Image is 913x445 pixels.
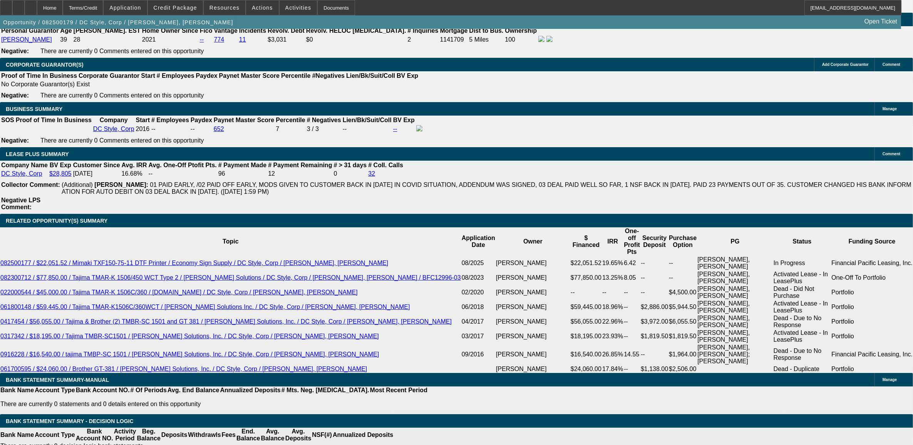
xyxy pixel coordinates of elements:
b: Paynet Master Score [219,72,280,79]
th: Bank Account NO. [75,386,130,394]
td: [PERSON_NAME], [PERSON_NAME] [697,329,773,344]
td: Activated Lease - In LeasePlus [773,270,831,285]
td: [DATE] [73,170,121,178]
th: Proof of Time In Business [1,72,77,80]
button: Credit Package [148,0,203,15]
td: 18.96% [602,300,623,314]
td: Dead - Duplicate [773,365,831,373]
button: Actions [246,0,279,15]
b: Paydex [196,72,218,79]
td: -- [623,285,640,300]
th: One-off Profit Pts [623,227,640,256]
td: $22,051.52 [570,256,602,270]
th: End. Balance [236,428,260,442]
td: Portfolio [831,300,913,314]
td: [PERSON_NAME] [496,329,570,344]
th: $ Financed [570,227,602,256]
td: 06/2018 [461,300,496,314]
b: Avg. IRR [122,162,147,168]
b: Paynet Master Score [214,117,274,123]
b: Revolv. Debt [268,27,305,34]
span: Add Corporate Guarantor [822,62,869,67]
td: 02/2020 [461,285,496,300]
span: CORPORATE GUARANTOR(S) [6,62,84,68]
th: Withdrawls [188,428,221,442]
a: DC Style, Corp [1,170,42,177]
td: Activated Lease - In LeasePlus [773,329,831,344]
td: $1,819.50 [640,329,668,344]
a: $28,805 [49,170,72,177]
th: Bank Account NO. [75,428,114,442]
td: $59,445.00 [570,300,602,314]
td: [PERSON_NAME], [PERSON_NAME] [697,300,773,314]
a: 774 [214,36,224,43]
span: Manage [883,378,897,382]
b: Negative LPS Comment: [1,197,40,210]
span: Manage [883,107,897,111]
a: 0417454 / $56,055.00 / Tajima & Brother (2) TMBR-SC 1501 and GT 381 / [PERSON_NAME] Solutions, In... [0,318,452,325]
td: $3,031 [267,35,305,44]
span: BUSINESS SUMMARY [6,106,62,112]
td: $16,540.00 [570,344,602,365]
span: 01 PAID EARLY, /02 PAID OFF EARLY, MODS GIVEN TO CUSTOMER BACK IN [DATE] IN COVID SITUATION, ADDE... [62,181,911,195]
th: Activity Period [114,428,137,442]
span: Opportunity / 082500179 / DC Style, Corp / [PERSON_NAME], [PERSON_NAME] [3,19,233,25]
td: 19.65% [602,256,623,270]
td: $2,886.00 [640,300,668,314]
td: 39 [60,35,72,44]
img: linkedin-icon.png [546,36,553,42]
td: -- [668,270,697,285]
td: $4,500.00 [668,285,697,300]
b: BV Exp [393,117,415,123]
th: Most Recent Period [370,386,428,394]
th: Owner [496,227,570,256]
th: Annualized Deposits [219,386,281,394]
b: Lien/Bk/Suit/Coll [343,117,392,123]
span: Credit Package [154,5,197,11]
b: [PERSON_NAME]: [94,181,148,188]
td: Financial Pacific Leasing, Inc. [831,256,913,270]
td: [PERSON_NAME] [496,344,570,365]
td: $6,055.50 [668,314,697,329]
td: $1,138.00 [640,365,668,373]
td: $0 [306,35,407,44]
td: Financial Pacific Leasing, Inc. [831,344,913,365]
td: Portfolio [831,329,913,344]
p: There are currently 0 statements and 0 details entered on this opportunity [0,401,427,408]
span: There are currently 0 Comments entered on this opportunity [40,92,204,99]
td: -- [640,270,668,285]
td: 14.55 [623,344,640,365]
td: [PERSON_NAME] [496,285,570,300]
th: Purchase Option [668,227,697,256]
td: [PERSON_NAME], [PERSON_NAME]; [PERSON_NAME] [697,344,773,365]
th: Avg. Balance [260,428,285,442]
td: 12 [268,170,332,178]
img: facebook-icon.png [416,125,422,131]
a: 061700595 / $24,060.00 / Brother GT-381 / [PERSON_NAME] Solutions, Inc. / DC Style, Corp / [PERSO... [0,366,367,372]
td: 26.85% [602,344,623,365]
b: Avg. One-Off Ptofit Pts. [149,162,217,168]
td: -- [190,125,213,133]
span: Activities [285,5,312,11]
td: -- [602,285,623,300]
span: (Additional) [62,181,93,188]
th: Status [773,227,831,256]
td: [PERSON_NAME] [496,300,570,314]
a: Open Ticket [861,15,900,28]
td: 8.05 [623,270,640,285]
b: Lien/Bk/Suit/Coll [346,72,395,79]
b: Company Name [1,162,48,168]
td: $56,055.00 [570,314,602,329]
td: 2 [407,35,439,44]
td: [PERSON_NAME], [PERSON_NAME] [697,256,773,270]
th: Funding Source [831,227,913,256]
span: Comment [883,62,900,67]
a: 022000544 / $45,000.00 / Tajima TMAR-K 1506C/360 / [DOMAIN_NAME] / DC Style, Corp / [PERSON_NAME]... [0,289,358,296]
span: There are currently 0 Comments entered on this opportunity [40,137,204,144]
td: 96 [218,170,267,178]
a: 061800148 / $59,445.00 / Tajima TMAR-K1506C/360WCT / [PERSON_NAME] Solutions Inc. / DC Style, Cor... [0,304,410,310]
td: -- [148,170,217,178]
td: $5,944.50 [668,300,697,314]
td: 03/2017 [461,329,496,344]
span: Actions [252,5,273,11]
